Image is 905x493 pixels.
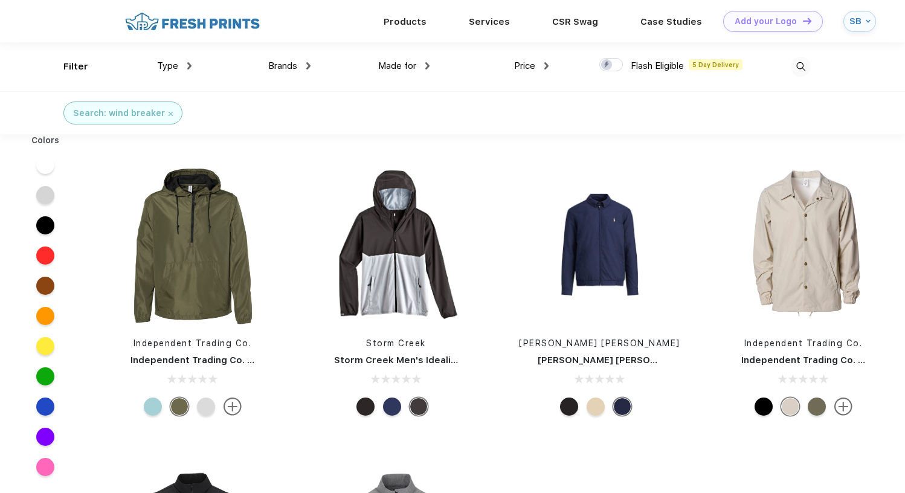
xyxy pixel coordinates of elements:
div: Navy Platinum [383,398,401,416]
div: Smoke Graphite [197,398,215,416]
img: func=resize&h=266 [316,164,477,325]
div: Aqua [144,398,162,416]
img: func=resize&h=266 [112,164,273,325]
img: fo%20logo%202.webp [121,11,263,32]
div: Black [356,398,375,416]
img: dropdown.png [544,62,549,69]
img: dropdown.png [187,62,192,69]
div: Khaki Uniform [587,398,605,416]
div: Black [755,398,773,416]
a: Products [384,16,427,27]
img: func=resize&h=266 [520,164,680,325]
div: Search: wind breaker [73,107,165,120]
div: Classic Khaki [781,398,799,416]
span: 5 Day Delivery [689,59,742,70]
span: Price [514,60,535,71]
span: Type [157,60,178,71]
img: more.svg [224,398,242,416]
img: dropdown.png [425,62,430,69]
div: French Navy [613,398,631,416]
a: [PERSON_NAME] [PERSON_NAME] [519,338,680,348]
img: func=resize&h=266 [723,164,884,325]
div: Forest Camo [808,398,826,416]
span: Brands [268,60,297,71]
a: Independent Trading Co. Lightweight Windbreaker Pullover Jacket [130,355,440,366]
div: Filter [63,60,88,74]
div: Army Black Zipper [170,398,188,416]
a: [PERSON_NAME] [PERSON_NAME] Bi-Swing Windbreaker [538,355,796,366]
span: Made for [378,60,416,71]
a: Storm Creek Men's Idealist Hooded Windbreaker [334,355,562,366]
a: Services [469,16,510,27]
div: Black [560,398,578,416]
img: DT [803,18,811,24]
span: Flash Eligible [631,60,684,71]
img: arrow_down_blue.svg [866,19,871,24]
img: filter_cancel.svg [169,112,173,116]
a: Storm Creek [366,338,426,348]
div: SB [849,16,863,27]
a: Independent Trading Co. [134,338,252,348]
a: CSR Swag [552,16,598,27]
div: Colors [22,134,69,147]
img: more.svg [834,398,852,416]
div: Add your Logo [735,16,797,27]
img: dropdown.png [306,62,311,69]
div: Jet Platinum [410,398,428,416]
a: Independent Trading Co. [744,338,863,348]
img: desktop_search.svg [791,57,811,77]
